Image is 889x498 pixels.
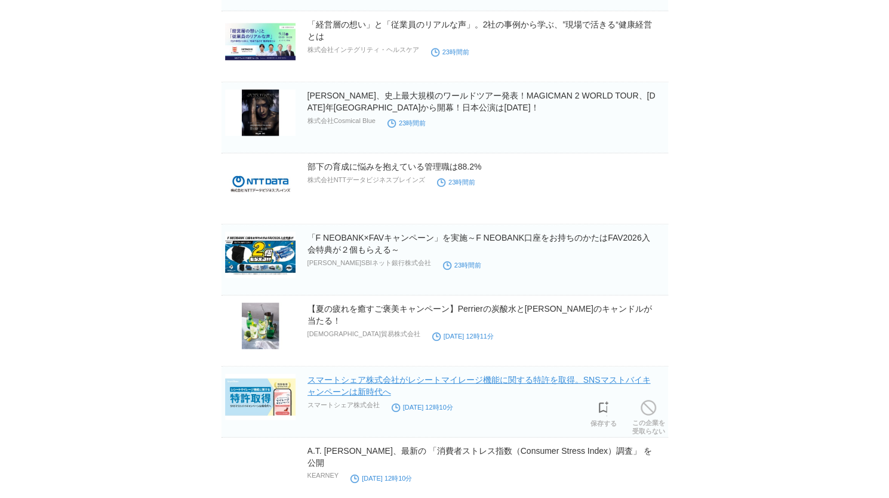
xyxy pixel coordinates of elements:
[307,91,656,112] a: [PERSON_NAME]、史上最大規模のワールドツアー発表！MAGICMAN 2 WORLD TOUR、[DATE]年[GEOGRAPHIC_DATA]から開幕！日本公演は[DATE]！
[307,20,652,41] a: 「経営層の想い」と「従業員のリアルな声」。2社の事例から学ぶ、”現場で活きる“健康経営とは
[590,398,617,428] a: 保存する
[632,397,665,435] a: この企業を受取らない
[307,375,651,396] a: スマートシェア株式会社がレシートマイレージ機能に関する特許を取得。SNSマストバイキャンペーンは新時代へ
[307,259,431,268] p: [PERSON_NAME]SBIネット銀行株式会社
[307,162,482,171] a: 部下の育成に悩みを抱えている管理職は88.2%
[387,119,426,127] time: 23時間前
[431,48,469,56] time: 23時間前
[307,472,339,479] p: KEARNEY
[392,404,453,411] time: [DATE] 12時10分
[225,90,296,136] img: 167454-3-5f8ce967ef2155ac177c1ce6ed1dc732-988x1234.png
[432,333,494,340] time: [DATE] 12時11分
[225,232,296,278] img: 37968-495-ea3ad5822c049a719444baef637ff2bb-1400x787.jpg
[350,475,412,482] time: [DATE] 12時10分
[307,45,419,54] p: 株式会社インテグリティ・ヘルスケア
[225,161,296,207] img: 103389-26-0cc2a8bdce7133a9b794111179610bcd-400x130.png
[225,374,296,420] img: 19448-236-be1cee1b39a4b2288380448a4fad1f53-1200x630.png
[307,446,652,468] a: A.T. [PERSON_NAME]、最新の 「消費者ストレス指数（Consumer Stress Index）調査」 を公開
[307,330,420,339] p: [DEMOGRAPHIC_DATA]貿易株式会社
[307,176,425,185] p: 株式会社NTTデータビジネスブレインズ
[437,179,475,186] time: 23時間前
[225,19,296,65] img: 64327-42-c3aeef1173045af0579679ef9d16e11c-2400x1260.png
[307,304,652,325] a: 【夏の疲れを癒すご褒美キャンペーン】Perrierの炭酸水と[PERSON_NAME]のキャンドルが当たる！
[307,233,650,254] a: 「F NEOBANK×FAVキャンペーン」を実施～F NEOBANK口座をお持ちのかたはFAV2026入会特典が２個もらえる～
[307,116,376,125] p: 株式会社Cosmical Blue
[307,401,380,410] p: スマートシェア株式会社
[225,303,296,349] img: 77634-125-a1b31955574d475b3576ed2b8930be77-1335x1669.jpg
[443,262,481,269] time: 23時間前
